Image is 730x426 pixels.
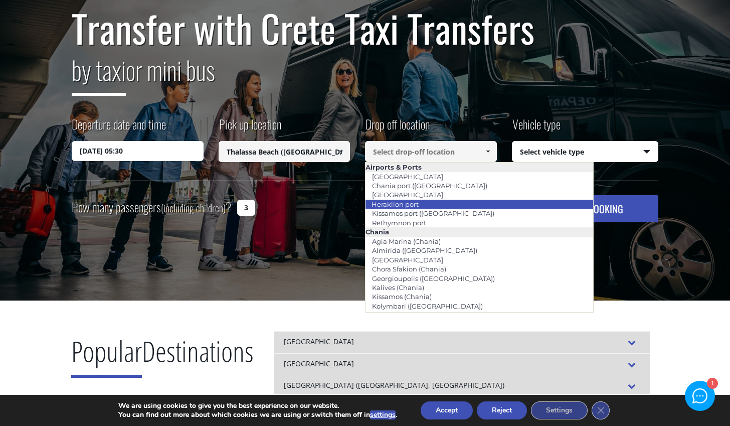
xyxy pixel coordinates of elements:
label: Departure date and time [72,115,166,141]
span: by taxi [72,51,126,96]
input: Select pickup location [219,141,350,162]
input: Select drop-off location [365,141,497,162]
a: Almirida ([GEOGRAPHIC_DATA]) [366,243,484,257]
small: (including children) [161,200,226,215]
button: Close GDPR Cookie Banner [592,401,610,419]
a: Kalives (Chania) [366,280,431,295]
a: Kissamos port ([GEOGRAPHIC_DATA]) [366,206,501,220]
a: Heraklion port [365,197,425,211]
div: [GEOGRAPHIC_DATA] ([GEOGRAPHIC_DATA], [GEOGRAPHIC_DATA]) [274,375,650,397]
div: [GEOGRAPHIC_DATA] [274,331,650,353]
label: Vehicle type [512,115,561,141]
a: [GEOGRAPHIC_DATA] [366,170,450,184]
li: Chania [366,227,593,236]
a: Show All Items [479,141,496,162]
a: Chania port ([GEOGRAPHIC_DATA]) [366,179,494,193]
span: Popular [71,332,142,378]
p: We are using cookies to give you the best experience on our website. [118,401,397,410]
a: Kolymbari ([GEOGRAPHIC_DATA]) [366,299,489,313]
p: You can find out more about which cookies we are using or switch them off in . [118,410,397,419]
a: [GEOGRAPHIC_DATA] [366,253,450,267]
button: settings [370,410,396,419]
a: Georgioupolis ([GEOGRAPHIC_DATA]) [366,271,501,286]
a: Chora Sfakion (Chania) [366,262,453,276]
button: Settings [531,401,588,419]
li: Airports & Ports [366,163,593,172]
a: Kissamos (Chania) [366,290,438,304]
label: How many passengers ? [72,195,231,220]
div: 1 [706,379,717,389]
label: Pick up location [219,115,281,141]
h2: or mini bus [72,49,658,103]
h1: Transfer with Crete Taxi Transfers [72,7,658,49]
a: Rethymnon port [366,216,433,230]
label: Drop off location [365,115,430,141]
button: Accept [421,401,473,419]
h2: Destinations [71,331,254,385]
span: Select vehicle type [512,141,658,163]
a: Show All Items [333,141,349,162]
a: [GEOGRAPHIC_DATA] [366,188,450,202]
a: Agia Marina (Chania) [366,234,447,248]
button: Reject [477,401,527,419]
div: [GEOGRAPHIC_DATA] [274,353,650,375]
